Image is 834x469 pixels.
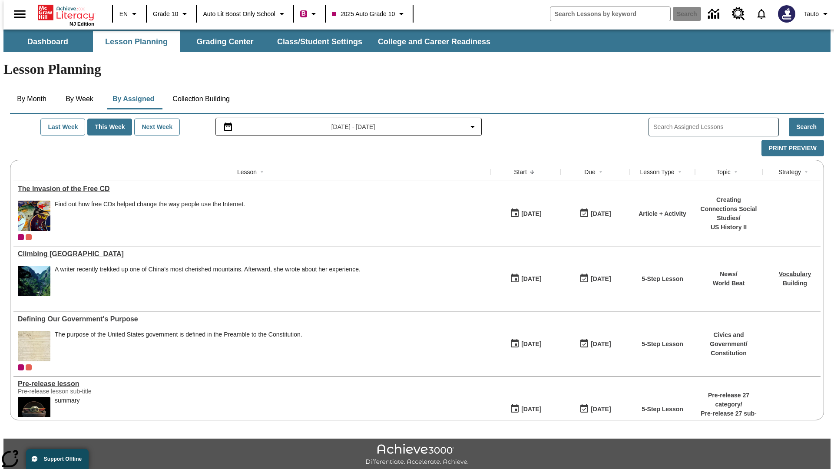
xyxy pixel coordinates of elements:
button: Open side menu [7,1,33,27]
div: The Invasion of the Free CD [18,185,486,193]
div: Strategy [778,168,801,176]
button: Search [789,118,824,136]
a: Defining Our Government's Purpose, Lessons [18,315,486,323]
div: Lesson Type [640,168,674,176]
a: The Invasion of the Free CD, Lessons [18,185,486,193]
a: Vocabulary Building [779,271,811,287]
img: Achieve3000 Differentiate Accelerate Achieve [365,444,469,466]
input: Search Assigned Lessons [653,121,778,133]
div: OL 2025 Auto Grade 11 [26,364,32,370]
button: Sort [731,167,741,177]
div: SubNavbar [3,30,831,52]
a: Resource Center, Will open in new tab [727,2,750,26]
p: World Beat [713,279,745,288]
button: Language: EN, Select a language [116,6,143,22]
button: Sort [596,167,606,177]
span: NJ Edition [69,21,94,26]
div: SubNavbar [3,31,498,52]
div: Defining Our Government's Purpose [18,315,486,323]
div: Pre-release lesson [18,380,486,388]
span: Support Offline [44,456,82,462]
button: 07/22/25: First time the lesson was available [507,271,544,287]
span: 2025 Auto Grade 10 [332,10,395,19]
p: 5-Step Lesson [642,405,683,414]
div: Find out how free CDs helped change the way people use the Internet. [55,201,245,208]
div: [DATE] [591,208,611,219]
p: News / [713,270,745,279]
span: Current Class [18,364,24,370]
div: A writer recently trekked up one of China's most cherished mountains. Afterward, she wrote about ... [55,266,361,273]
button: Sort [675,167,685,177]
h1: Lesson Planning [3,61,831,77]
div: [DATE] [591,339,611,350]
button: Next Week [134,119,180,135]
p: Creating Connections Social Studies / [699,195,758,223]
div: The purpose of the United States government is defined in the Preamble to the Constitution. [55,331,302,338]
img: Avatar [778,5,795,23]
div: Pre-release lesson sub-title [18,388,148,395]
button: Profile/Settings [801,6,834,22]
button: College and Career Readiness [371,31,497,52]
div: [DATE] [521,339,541,350]
input: search field [550,7,670,21]
button: 01/25/26: Last day the lesson can be accessed [576,401,614,417]
img: hero alt text [18,397,50,427]
p: Constitution [699,349,758,358]
button: Boost Class color is violet red. Change class color [297,6,322,22]
div: Start [514,168,527,176]
span: Tauto [804,10,819,19]
button: Last Week [40,119,85,135]
span: Auto Lit Boost only School [203,10,275,19]
span: A writer recently trekked up one of China's most cherished mountains. Afterward, she wrote about ... [55,266,361,296]
button: 03/31/26: Last day the lesson can be accessed [576,336,614,352]
span: B [301,8,306,19]
button: Select the date range menu item [219,122,478,132]
button: Collection Building [165,89,237,109]
p: US History II [699,223,758,232]
img: This historic document written in calligraphic script on aged parchment, is the Preamble of the C... [18,331,50,361]
button: Class/Student Settings [270,31,369,52]
button: Lesson Planning [93,31,180,52]
div: summary [55,397,80,404]
div: Topic [716,168,731,176]
div: [DATE] [521,208,541,219]
button: Support Offline [26,449,89,469]
button: Sort [257,167,267,177]
button: By Assigned [106,89,161,109]
div: Climbing Mount Tai [18,250,486,258]
button: 09/01/25: First time the lesson was available [507,205,544,222]
img: 6000 stone steps to climb Mount Tai in Chinese countryside [18,266,50,296]
button: By Month [10,89,53,109]
div: Due [584,168,596,176]
span: Grade 10 [153,10,178,19]
span: EN [119,10,128,19]
div: [DATE] [591,404,611,415]
span: [DATE] - [DATE] [331,122,375,132]
p: 5-Step Lesson [642,340,683,349]
button: Print Preview [761,140,824,157]
div: summary [55,397,80,427]
button: By Week [58,89,101,109]
button: 06/30/26: Last day the lesson can be accessed [576,271,614,287]
a: Notifications [750,3,773,25]
p: Article + Activity [639,209,686,218]
button: 09/01/25: Last day the lesson can be accessed [576,205,614,222]
button: Class: 2025 Auto Grade 10, Select your class [328,6,410,22]
button: This Week [87,119,132,135]
p: Civics and Government / [699,330,758,349]
div: OL 2025 Auto Grade 11 [26,234,32,240]
div: The purpose of the United States government is defined in the Preamble to the Constitution. [55,331,302,361]
div: Lesson [237,168,257,176]
button: Dashboard [4,31,91,52]
img: A pile of compact discs with labels saying they offer free hours of America Online access [18,201,50,231]
svg: Collapse Date Range Filter [467,122,478,132]
div: Current Class [18,234,24,240]
button: Sort [801,167,811,177]
div: Find out how free CDs helped change the way people use the Internet. [55,201,245,231]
